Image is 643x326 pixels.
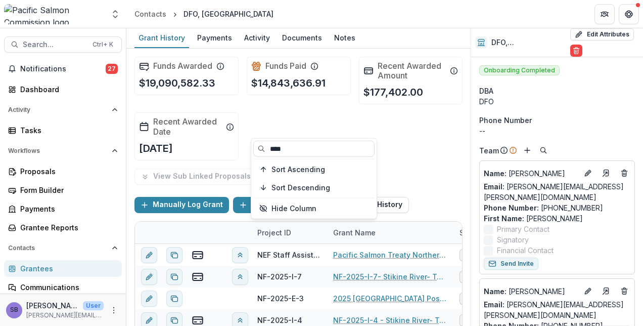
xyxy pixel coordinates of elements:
h2: Funds Paid [265,61,306,71]
a: Go to contact [598,283,614,299]
button: edit [141,290,157,306]
div: Sascha Bendt [10,307,18,313]
p: [PERSON_NAME] [484,286,578,297]
span: Name : [484,169,507,178]
button: Edit [582,285,594,297]
div: Grant Name [327,222,453,243]
button: View linked parent [232,268,248,284]
div: Payments [193,30,236,45]
button: Deletes [618,167,630,179]
p: [PERSON_NAME] [484,213,630,224]
span: Activity [8,106,108,113]
a: Notes [330,28,359,48]
a: Proposals [4,163,122,180]
button: New Proposal [233,197,307,213]
div: Dashboard [20,84,114,95]
span: DBA [479,86,493,96]
button: Open entity switcher [108,4,122,24]
div: Activity [240,30,274,45]
a: Email: [PERSON_NAME][EMAIL_ADDRESS][PERSON_NAME][DOMAIN_NAME] [484,299,630,320]
span: Sort Descending [271,183,330,192]
div: Status [453,222,529,243]
button: Hide Column [253,200,375,217]
button: view-payments [192,314,204,326]
a: Payments [4,200,122,217]
div: -- [479,126,635,136]
p: $14,843,636.91 [251,75,326,91]
button: Sort Ascending [253,161,375,178]
button: view-payments [192,270,204,282]
span: Workflows [8,147,108,154]
button: Deletes [618,285,630,297]
button: Duplicate proposal [166,247,182,263]
a: Contacts [130,7,170,21]
button: Duplicate proposal [166,290,182,306]
button: Add [521,144,533,156]
p: [DATE] [139,141,173,156]
a: NF-2025-I-7- Stikine River- Tahltan River Chinook Sonar and [PERSON_NAME]-Recapture Feasibility [333,271,447,282]
button: edit [141,247,157,263]
button: View linked parent [232,247,248,263]
h2: Recent Awarded Date [153,117,222,136]
a: NF-2025-I-4 - Stikine River- Tahltan Lake Sockeye Salmon Smolt and Adult Enumeration and Monitoring [333,315,447,325]
a: Payments [193,28,236,48]
p: User [83,301,104,310]
button: Partners [594,4,615,24]
button: Open Activity [4,102,122,118]
a: Form Builder [4,182,122,198]
span: First Name : [484,214,524,223]
div: Form Builder [20,185,114,195]
a: Go to contact [598,165,614,181]
a: Name: [PERSON_NAME] [484,286,578,297]
span: Sort Ascending [271,165,325,174]
button: edit [141,268,157,284]
button: Search... [4,36,122,53]
div: NF-2025-I-7 [257,271,302,282]
button: View Sub Linked Proposals (0) [134,169,287,185]
button: Manually Log Grant [134,197,229,213]
button: Duplicate proposal [166,268,182,284]
button: Open Contacts [4,240,122,256]
a: Grantees [4,260,122,277]
span: Name : [484,287,507,296]
button: Open Workflows [4,143,122,159]
span: Signatory [497,234,529,245]
span: Phone Number [479,115,532,126]
div: Status [453,227,488,238]
div: Contacts [134,9,166,19]
p: $19,090,582.33 [139,75,215,91]
div: Communications [20,282,114,293]
button: More [108,304,120,316]
button: view-payments [192,249,204,261]
div: Tasks [20,125,114,136]
div: Grant History [134,30,189,45]
h2: Funds Awarded [153,61,212,71]
div: Payments [20,203,114,214]
div: DFO, [GEOGRAPHIC_DATA] [183,9,273,19]
div: DFO [479,96,635,107]
div: Documents [278,30,326,45]
button: Edit Attributes [570,28,634,40]
a: Dashboard [4,81,122,98]
button: Get Help [619,4,639,24]
a: Communications [4,279,122,296]
div: Project ID [251,227,297,238]
span: Search... [23,40,86,49]
p: [PERSON_NAME] [26,300,79,311]
a: Grant History [134,28,189,48]
button: Search [537,144,549,156]
div: Project ID [251,222,327,243]
span: Onboarding Completed [479,65,560,75]
a: Email: [PERSON_NAME][EMAIL_ADDRESS][PERSON_NAME][DOMAIN_NAME] [484,181,630,202]
button: Edit [582,167,594,179]
img: Pacific Salmon Commission logo [4,4,104,24]
span: Contacts [8,244,108,252]
a: Pacific Salmon Treaty Northern Endowment Fund Technical Advisors [DATE]-[DATE] [333,250,447,260]
h2: DFO, [GEOGRAPHIC_DATA] [491,38,566,47]
button: Delete [570,45,582,57]
nav: breadcrumb [130,7,278,21]
p: [PERSON_NAME] [484,168,578,179]
button: Send Invite [484,258,538,270]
